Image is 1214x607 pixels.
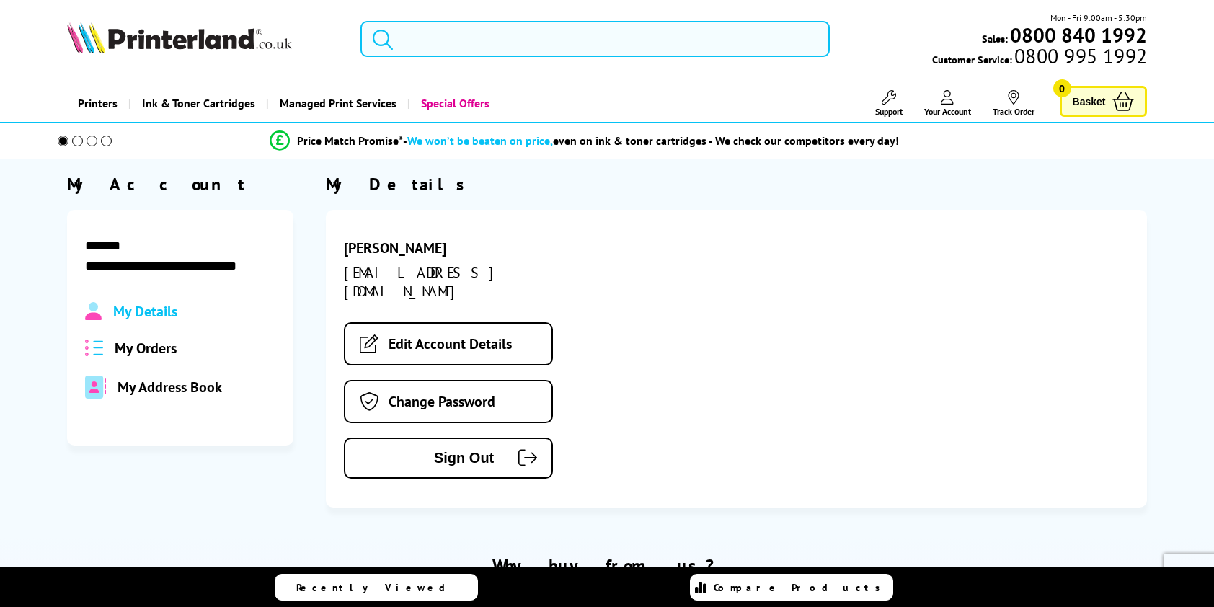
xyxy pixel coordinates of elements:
img: Printerland Logo [67,22,292,53]
a: Track Order [993,90,1034,117]
div: [EMAIL_ADDRESS][DOMAIN_NAME] [344,263,603,301]
button: Sign Out [344,438,553,479]
a: Recently Viewed [275,574,478,601]
a: Basket 0 [1060,86,1148,117]
a: Edit Account Details [344,322,553,365]
span: Price Match Promise* [297,133,403,148]
span: My Orders [115,339,177,358]
span: 0800 995 1992 [1012,49,1147,63]
img: all-order.svg [85,340,104,356]
a: Your Account [924,90,971,117]
span: Ink & Toner Cartridges [142,85,255,122]
div: - even on ink & toner cartridges - We check our competitors every day! [403,133,899,148]
span: My Address Book [118,378,222,396]
span: Support [875,106,903,117]
a: Printers [67,85,128,122]
a: Support [875,90,903,117]
span: Recently Viewed [296,581,460,594]
span: Compare Products [714,581,888,594]
img: Profile.svg [85,302,102,321]
span: Customer Service: [932,49,1147,66]
span: Sales: [982,32,1008,45]
span: Sign Out [367,450,494,466]
span: Your Account [924,106,971,117]
h2: Why buy from us? [67,554,1148,577]
a: Change Password [344,380,553,423]
span: Mon - Fri 9:00am - 5:30pm [1050,11,1147,25]
span: Basket [1073,92,1106,111]
span: 0 [1053,79,1071,97]
a: Managed Print Services [266,85,407,122]
a: 0800 840 1992 [1008,28,1147,42]
span: We won’t be beaten on price, [407,133,553,148]
span: My Details [113,302,177,321]
div: My Account [67,173,294,195]
a: Special Offers [407,85,500,122]
div: My Details [326,173,1147,195]
b: 0800 840 1992 [1010,22,1147,48]
a: Ink & Toner Cartridges [128,85,266,122]
a: Printerland Logo [67,22,342,56]
li: modal_Promise [37,128,1131,154]
img: address-book-duotone-solid.svg [85,376,107,399]
a: Compare Products [690,574,893,601]
div: [PERSON_NAME] [344,239,603,257]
